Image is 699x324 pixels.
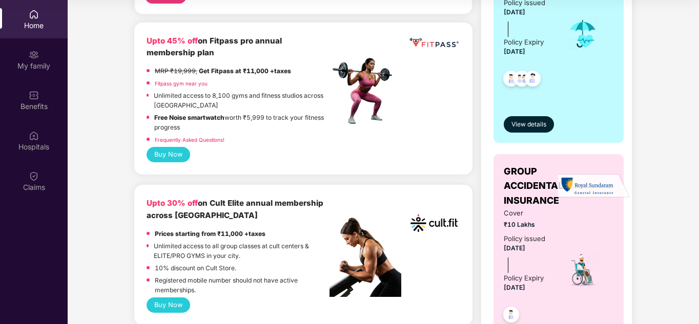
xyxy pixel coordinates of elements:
[509,68,534,93] img: svg+xml;base64,PHN2ZyB4bWxucz0iaHR0cDovL3d3dy53My5vcmcvMjAwMC9zdmciIHdpZHRoPSI0OC45MTUiIGhlaWdodD...
[565,252,601,288] img: icon
[155,275,330,295] p: Registered mobile number should not have active memberships.
[147,36,282,58] b: on Fitpass pro annual membership plan
[199,67,291,75] strong: Get Fitpass at ₹11,000 +taxes
[504,37,544,48] div: Policy Expiry
[29,131,39,141] img: svg+xml;base64,PHN2ZyBpZD0iSG9zcGl0YWxzIiB4bWxucz0iaHR0cDovL3d3dy53My5vcmcvMjAwMC9zdmciIHdpZHRoPS...
[29,90,39,100] img: svg+xml;base64,PHN2ZyBpZD0iQmVuZWZpdHMiIHhtbG5zPSJodHRwOi8vd3d3LnczLm9yZy8yMDAwL3N2ZyIgd2lkdGg9Ij...
[504,220,552,229] span: ₹10 Lakhs
[504,284,525,291] span: [DATE]
[566,17,600,51] img: icon
[408,197,460,249] img: cult.png
[147,198,198,208] b: Upto 30% off
[504,164,563,208] span: GROUP ACCIDENTAL INSURANCE
[154,114,224,121] strong: Free Noise smartwatch
[330,218,401,297] img: pc2.png
[29,171,39,181] img: svg+xml;base64,PHN2ZyBpZD0iQ2xhaW0iIHhtbG5zPSJodHRwOi8vd3d3LnczLm9yZy8yMDAwL3N2ZyIgd2lkdGg9IjIwIi...
[520,68,545,93] img: svg+xml;base64,PHN2ZyB4bWxucz0iaHR0cDovL3d3dy53My5vcmcvMjAwMC9zdmciIHdpZHRoPSI0OC45NDMiIGhlaWdodD...
[504,208,552,219] span: Cover
[511,120,546,129] span: View details
[147,147,190,162] button: Buy Now
[29,9,39,19] img: svg+xml;base64,PHN2ZyBpZD0iSG9tZSIgeG1sbnM9Imh0dHA6Ly93d3cudzMub3JnLzIwMDAvc3ZnIiB3aWR0aD0iMjAiIG...
[155,80,208,87] a: Fitpass gym near you
[504,233,545,244] div: Policy issued
[155,263,236,273] p: 10% discount on Cult Store.
[154,91,330,110] p: Unlimited access to 8,100 gyms and fitness studios across [GEOGRAPHIC_DATA]
[408,35,460,51] img: fppp.png
[29,50,39,60] img: svg+xml;base64,PHN2ZyB3aWR0aD0iMjAiIGhlaWdodD0iMjAiIHZpZXdCb3g9IjAgMCAyMCAyMCIgZmlsbD0ibm9uZSIgeG...
[154,113,330,132] p: worth ₹5,999 to track your fitness progress
[147,297,190,313] button: Buy Now
[499,68,524,93] img: svg+xml;base64,PHN2ZyB4bWxucz0iaHR0cDovL3d3dy53My5vcmcvMjAwMC9zdmciIHdpZHRoPSI0OC45NDMiIGhlaWdodD...
[558,174,630,199] img: insurerLogo
[154,241,330,261] p: Unlimited access to all group classes at cult centers & ELITE/PRO GYMS in your city.
[155,230,265,237] strong: Prices starting from ₹11,000 +taxes
[504,48,525,55] span: [DATE]
[504,244,525,252] span: [DATE]
[504,8,525,16] span: [DATE]
[155,137,224,143] a: Frequently Asked Questions!
[504,273,544,284] div: Policy Expiry
[147,36,198,46] b: Upto 45% off
[147,198,323,220] b: on Cult Elite annual membership across [GEOGRAPHIC_DATA]
[330,55,401,127] img: fpp.png
[155,67,197,75] del: MRP ₹19,999,
[504,116,554,133] button: View details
